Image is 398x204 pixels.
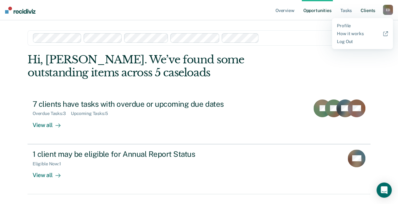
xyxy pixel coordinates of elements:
[71,111,113,116] div: Upcoming Tasks : 5
[33,150,255,159] div: 1 client may be eligible for Annual Report Status
[337,23,388,29] a: Profile
[33,166,68,179] div: View all
[33,116,68,129] div: View all
[33,161,66,167] div: Eligible Now : 1
[28,144,370,194] a: 1 client may be eligible for Annual Report StatusEligible Now:1View all
[28,94,370,144] a: 7 clients have tasks with overdue or upcoming due datesOverdue Tasks:3Upcoming Tasks:5View all
[383,5,393,15] button: ED
[337,39,388,44] a: Log Out
[376,182,392,198] div: Open Intercom Messenger
[337,31,388,36] a: How it works
[28,53,302,79] div: Hi, [PERSON_NAME]. We’ve found some outstanding items across 5 caseloads
[383,5,393,15] div: E D
[33,111,71,116] div: Overdue Tasks : 3
[5,7,35,14] img: Recidiviz
[33,99,255,109] div: 7 clients have tasks with overdue or upcoming due dates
